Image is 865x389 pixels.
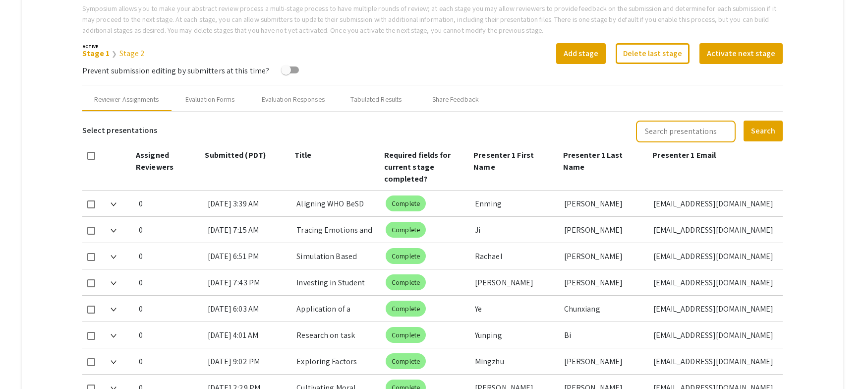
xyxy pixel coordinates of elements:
[653,217,775,243] div: [EMAIL_ADDRESS][DOMAIN_NAME]
[744,121,783,141] button: Search
[111,308,116,312] img: Expand arrow
[208,217,289,243] div: [DATE] 7:15 AM
[208,191,289,216] div: [DATE] 3:39 AM
[564,217,645,243] div: [PERSON_NAME]
[185,94,235,105] div: Evaluation Forms
[636,121,736,142] input: Search presentations
[564,243,645,269] div: [PERSON_NAME]
[653,322,775,348] div: [EMAIL_ADDRESS][DOMAIN_NAME]
[111,281,116,285] img: Expand arrow
[473,150,534,172] span: Presenter 1 First Name
[139,296,200,322] div: 0
[296,269,378,295] div: Investing in Student Success: Lessons Learned from the Integration of Just-in-Time Teaching in a ...
[475,243,556,269] div: Rachael
[564,191,645,216] div: [PERSON_NAME]
[564,269,645,295] div: [PERSON_NAME]
[296,217,378,243] div: Tracing Emotions and Actions: Early In-Hospital Rehabilitation Experiences of [MEDICAL_DATA] Pati...
[119,48,145,59] a: Stage 2
[111,334,116,338] img: Expand arrow
[139,191,200,216] div: 0
[386,301,426,317] mat-chip: Complete
[653,348,775,374] div: [EMAIL_ADDRESS][DOMAIN_NAME]
[564,296,645,322] div: Chunxiang
[111,229,116,233] img: Expand arrow
[296,348,378,374] div: Exploring Factors Influencing Discharge Readiness Among Parents of Children with [MEDICAL_DATA] B...
[475,191,556,216] div: Enming
[136,150,173,172] span: Assigned Reviewers
[139,322,200,348] div: 0
[563,150,623,172] span: Presenter 1 Last Name
[82,65,269,76] span: Prevent submission editing by submitters at this time?
[432,94,479,105] div: Share Feedback
[386,353,426,369] mat-chip: Complete
[350,94,402,105] div: Tabulated Results
[564,322,645,348] div: Bi
[205,150,266,160] span: Submitted (PDT)
[556,43,606,64] button: Add stage
[208,243,289,269] div: [DATE] 6:51 PM
[475,217,556,243] div: Ji
[82,48,110,59] a: Stage 1
[208,269,289,295] div: [DATE] 7:43 PM
[139,243,200,269] div: 0
[111,255,116,259] img: Expand arrow
[475,348,556,374] div: Mingzhu
[296,322,378,348] div: Research on task analysis of pediatric PICC maintenance positions based on work breakdown structu...
[262,94,325,105] div: Evaluation Responses
[294,150,312,160] span: Title
[386,327,426,343] mat-chip: Complete
[699,43,783,64] button: Activate next stage
[296,191,378,216] div: Aligning WHO BeSD with [MEDICAL_DATA] Policy for Older Adults: Evidence and Practice Recommendati...
[653,191,775,216] div: [EMAIL_ADDRESS][DOMAIN_NAME]
[386,222,426,238] mat-chip: Complete
[386,248,426,264] mat-chip: Complete
[139,217,200,243] div: 0
[208,322,289,348] div: [DATE] 4:01 AM
[296,243,378,269] div: Simulation Based Training for Sexual Assault Nurse Examiners
[111,202,116,206] img: Expand arrow
[386,274,426,290] mat-chip: Complete
[208,296,289,322] div: [DATE] 6:03 AM
[653,296,775,322] div: [EMAIL_ADDRESS][DOMAIN_NAME]
[564,348,645,374] div: [PERSON_NAME]
[139,269,200,295] div: 0
[475,322,556,348] div: Yunping
[475,296,556,322] div: Ye
[296,296,378,322] div: Application of a Modified [MEDICAL_DATA] Technique in Infants
[112,50,117,58] span: ❯
[653,243,775,269] div: [EMAIL_ADDRESS][DOMAIN_NAME]
[652,150,716,160] span: Presenter 1 Email
[384,150,451,184] span: Required fields for current stage completed?
[82,3,783,35] p: Symposium allows you to make your abstract review process a multi-stage process to have multiple ...
[7,344,42,382] iframe: Chat
[111,360,116,364] img: Expand arrow
[82,120,157,141] h6: Select presentations
[475,269,556,295] div: [PERSON_NAME]
[386,195,426,211] mat-chip: Complete
[653,269,775,295] div: [EMAIL_ADDRESS][DOMAIN_NAME]
[94,94,159,105] div: Reviewer Assignments
[139,348,200,374] div: 0
[616,43,690,64] button: Delete last stage
[208,348,289,374] div: [DATE] 9:02 PM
